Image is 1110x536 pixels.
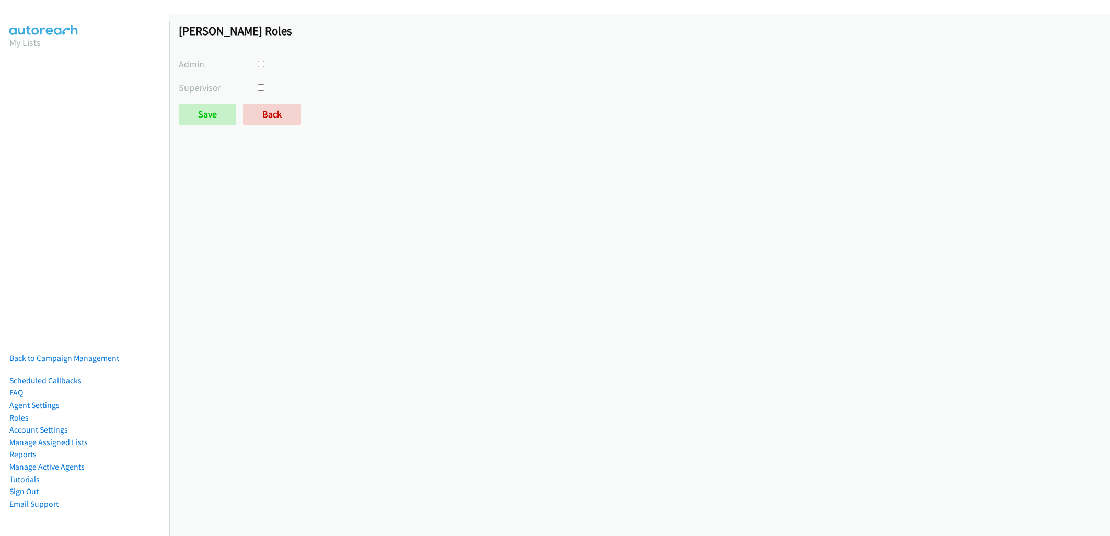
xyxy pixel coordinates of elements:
[9,376,82,386] a: Scheduled Callbacks
[9,437,88,447] a: Manage Assigned Lists
[9,413,29,423] a: Roles
[179,57,256,71] label: Admin
[179,104,236,125] input: Save
[179,80,256,95] label: Supervisor
[9,425,68,435] a: Account Settings
[243,104,301,125] a: Back
[9,486,39,496] a: Sign Out
[9,499,59,509] a: Email Support
[179,24,1101,38] h1: [PERSON_NAME] Roles
[9,37,41,49] a: My Lists
[9,462,85,472] a: Manage Active Agents
[9,353,119,363] a: Back to Campaign Management
[9,474,40,484] a: Tutorials
[9,449,37,459] a: Reports
[9,388,23,398] a: FAQ
[9,400,60,410] a: Agent Settings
